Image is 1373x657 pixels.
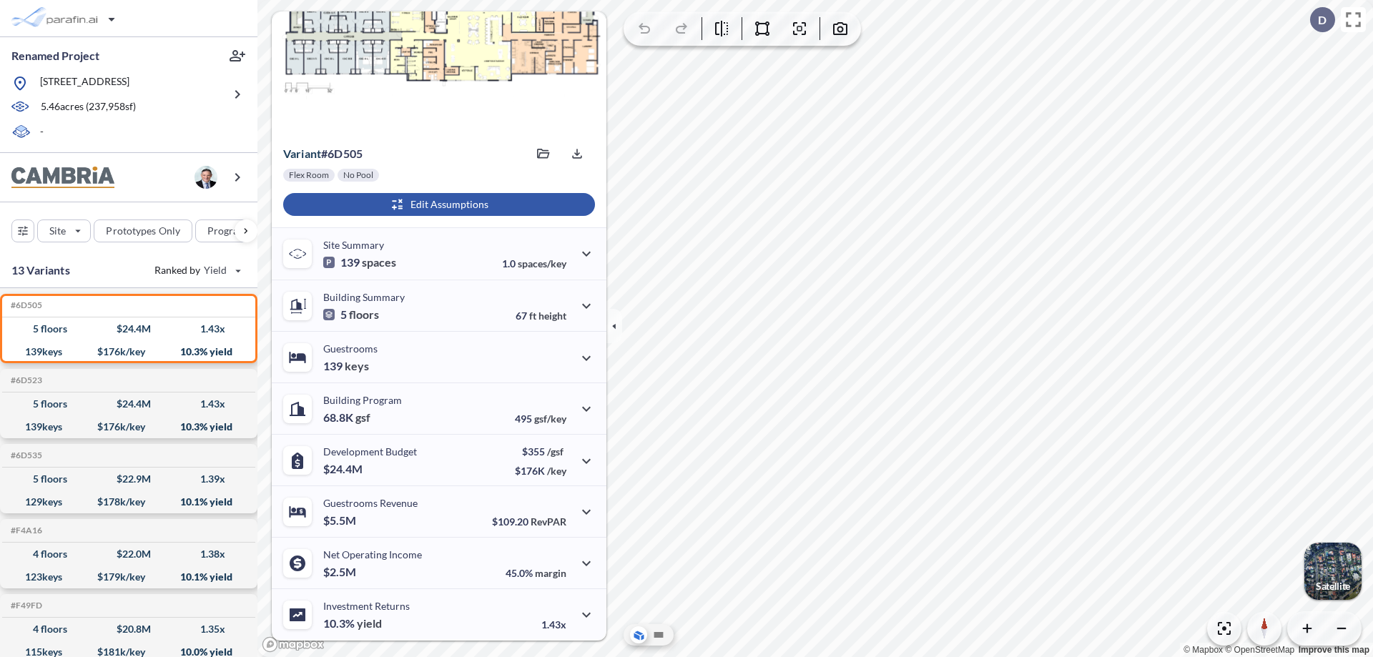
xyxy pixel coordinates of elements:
[518,257,566,270] span: spaces/key
[323,565,358,579] p: $2.5M
[143,259,250,282] button: Ranked by Yield
[8,300,42,310] h5: Click to copy the code
[195,219,272,242] button: Program
[1225,645,1294,655] a: OpenStreetMap
[8,450,42,460] h5: Click to copy the code
[323,307,379,322] p: 5
[323,291,405,303] p: Building Summary
[630,626,647,643] button: Aerial View
[11,262,70,279] p: 13 Variants
[343,169,373,181] p: No Pool
[534,413,566,425] span: gsf/key
[262,636,325,653] a: Mapbox homepage
[94,219,192,242] button: Prototypes Only
[37,219,91,242] button: Site
[8,525,42,535] h5: Click to copy the code
[323,394,402,406] p: Building Program
[323,600,410,612] p: Investment Returns
[8,601,42,611] h5: Click to copy the code
[323,410,370,425] p: 68.8K
[8,375,42,385] h5: Click to copy the code
[41,99,136,115] p: 5.46 acres ( 237,958 sf)
[492,515,566,528] p: $109.20
[11,48,99,64] p: Renamed Project
[650,626,667,643] button: Site Plan
[515,445,566,458] p: $355
[1316,581,1350,592] p: Satellite
[357,616,382,631] span: yield
[283,147,321,160] span: Variant
[1304,543,1362,600] button: Switcher ImageSatellite
[323,445,417,458] p: Development Budget
[323,548,422,560] p: Net Operating Income
[207,224,247,238] p: Program
[323,462,365,476] p: $24.4M
[323,616,382,631] p: 10.3%
[531,515,566,528] span: RevPAR
[345,359,369,373] span: keys
[355,410,370,425] span: gsf
[541,618,566,631] p: 1.43x
[323,359,369,373] p: 139
[515,465,566,477] p: $176K
[323,513,358,528] p: $5.5M
[516,310,566,322] p: 67
[349,307,379,322] span: floors
[40,74,129,92] p: [STREET_ADDRESS]
[362,255,396,270] span: spaces
[11,167,114,189] img: BrandImage
[49,224,66,238] p: Site
[106,224,180,238] p: Prototypes Only
[547,445,564,458] span: /gsf
[1299,645,1369,655] a: Improve this map
[1183,645,1223,655] a: Mapbox
[323,342,378,355] p: Guestrooms
[506,567,566,579] p: 45.0%
[323,255,396,270] p: 139
[40,124,44,141] p: -
[538,310,566,322] span: height
[283,193,595,216] button: Edit Assumptions
[502,257,566,270] p: 1.0
[1304,543,1362,600] img: Switcher Image
[535,567,566,579] span: margin
[547,465,566,477] span: /key
[195,166,217,189] img: user logo
[529,310,536,322] span: ft
[323,497,418,509] p: Guestrooms Revenue
[323,239,384,251] p: Site Summary
[204,263,227,277] span: Yield
[515,413,566,425] p: 495
[1318,14,1327,26] p: D
[289,169,329,181] p: Flex Room
[283,147,363,161] p: # 6d505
